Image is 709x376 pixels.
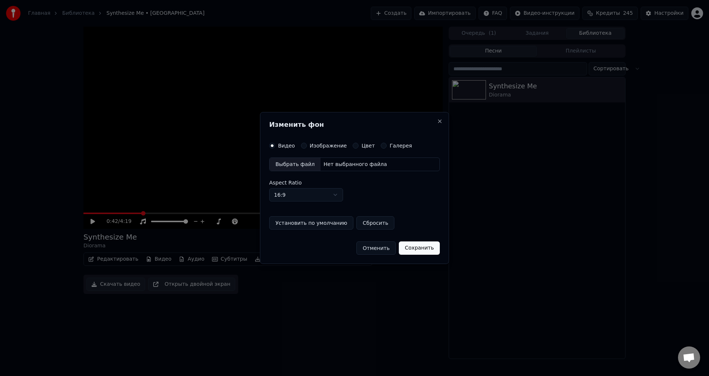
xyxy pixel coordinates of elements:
label: Галерея [390,143,412,148]
button: Сбросить [356,216,394,230]
label: Изображение [310,143,347,148]
label: Видео [278,143,295,148]
label: Aspect Ratio [269,180,440,185]
div: Выбрать файл [270,158,321,171]
label: Цвет [362,143,375,148]
button: Сохранить [399,241,440,255]
div: Нет выбранного файла [321,161,390,168]
h2: Изменить фон [269,121,440,128]
button: Установить по умолчанию [269,216,353,230]
button: Отменить [356,241,396,255]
